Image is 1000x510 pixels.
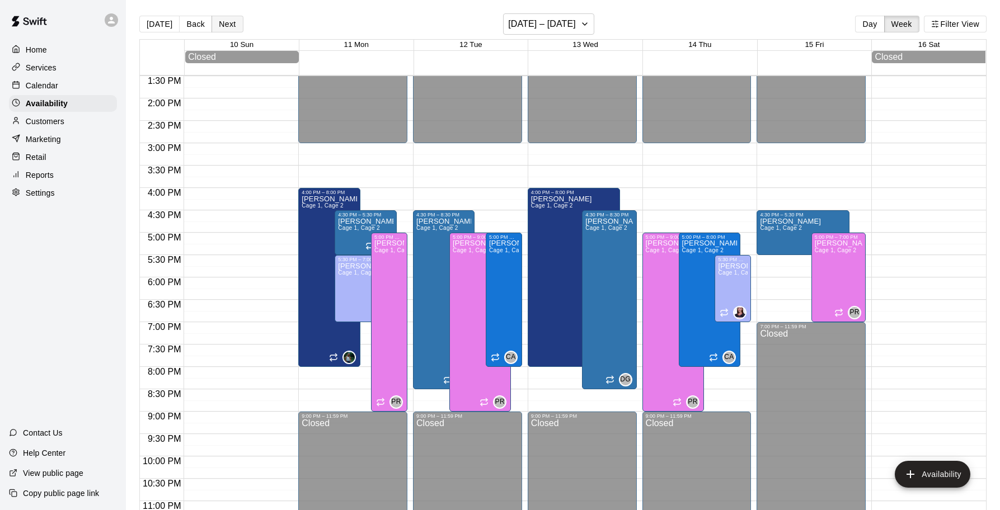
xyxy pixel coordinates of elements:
[486,233,522,367] div: 5:00 PM – 8:00 PM: Available
[329,353,338,362] span: Recurring availability
[335,255,407,322] div: 5:30 PM – 7:00 PM: Available
[495,396,505,408] span: PR
[145,166,184,175] span: 3:30 PM
[848,306,861,319] div: Patrick Reeves
[145,344,184,354] span: 7:30 PM
[504,351,518,364] div: Cameron Alday
[605,375,614,384] span: Recurring availability
[391,396,401,408] span: PR
[493,395,506,409] div: Patrick Reeves
[230,40,253,49] button: 10 Sun
[682,247,724,253] span: Cage 1, Cage 2
[23,447,65,459] p: Help Center
[9,131,117,148] a: Marketing
[679,233,740,367] div: 5:00 PM – 8:00 PM: Available
[9,59,117,76] div: Services
[26,62,57,73] p: Services
[834,308,843,317] span: Recurring availability
[338,257,404,262] div: 5:30 PM – 7:00 PM
[145,277,184,287] span: 6:00 PM
[715,255,751,322] div: 5:30 PM – 7:00 PM: Available
[646,234,701,240] div: 5:00 PM – 9:00 PM
[709,353,718,362] span: Recurring availability
[489,247,531,253] span: Cage 1, Cage 2
[688,40,711,49] button: 14 Thu
[23,467,83,479] p: View public page
[145,121,184,130] span: 2:30 PM
[365,241,374,250] span: Recurring availability
[344,40,368,49] span: 11 Mon
[413,210,475,389] div: 4:30 PM – 8:30 PM: Available
[620,374,631,385] span: DG
[376,398,385,407] span: Recurring availability
[26,152,46,163] p: Retail
[453,247,495,253] span: Cage 1, Cage 2
[9,149,117,166] a: Retail
[480,398,489,407] span: Recurring availability
[344,352,355,363] img: Marah Stuckey
[449,233,511,412] div: 5:00 PM – 9:00 PM: Available
[875,52,983,62] div: Closed
[335,210,396,255] div: 4:30 PM – 5:30 PM: Available
[26,169,54,181] p: Reports
[918,40,940,49] button: 16 Sat
[302,202,344,209] span: Cage 1, Cage 2
[733,306,747,319] div: Sammie Harms
[139,16,180,32] button: [DATE]
[646,413,748,419] div: 9:00 PM – 11:59 PM
[459,40,482,49] button: 12 Tue
[9,167,117,183] a: Reports
[188,52,296,62] div: Closed
[26,134,61,145] p: Marketing
[145,434,184,443] span: 9:30 PM
[145,389,184,399] span: 8:30 PM
[506,352,515,363] span: CA
[720,308,729,317] span: Recurring availability
[9,95,117,112] a: Availability
[342,351,356,364] div: Marah Stuckey
[924,16,987,32] button: Filter View
[884,16,919,32] button: Week
[453,234,508,240] div: 5:00 PM – 9:00 PM
[416,212,471,218] div: 4:30 PM – 8:30 PM
[145,255,184,265] span: 5:30 PM
[443,375,452,384] span: Recurring availability
[23,488,99,499] p: Copy public page link
[179,16,212,32] button: Back
[572,40,598,49] button: 13 Wed
[805,40,824,49] button: 15 Fri
[9,113,117,130] div: Customers
[811,233,866,322] div: 5:00 PM – 7:00 PM: Available
[718,257,748,262] div: 5:30 PM – 7:00 PM
[145,322,184,332] span: 7:00 PM
[642,233,704,412] div: 5:00 PM – 9:00 PM: Available
[531,190,617,195] div: 4:00 PM – 8:00 PM
[619,373,632,386] div: Dan Gamache
[145,233,184,242] span: 5:00 PM
[26,80,58,91] p: Calendar
[531,202,573,209] span: Cage 1, Cage 2
[416,413,519,419] div: 9:00 PM – 11:59 PM
[26,116,64,127] p: Customers
[145,300,184,309] span: 6:30 PM
[26,98,68,109] p: Availability
[491,353,500,362] span: Recurring availability
[734,307,745,318] img: Sammie Harms
[212,16,243,32] button: Next
[718,270,760,276] span: Cage 1, Cage 2
[145,143,184,153] span: 3:00 PM
[724,352,734,363] span: CA
[302,413,404,419] div: 9:00 PM – 11:59 PM
[682,234,737,240] div: 5:00 PM – 8:00 PM
[302,190,356,195] div: 4:00 PM – 8:00 PM
[145,188,184,197] span: 4:00 PM
[9,41,117,58] a: Home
